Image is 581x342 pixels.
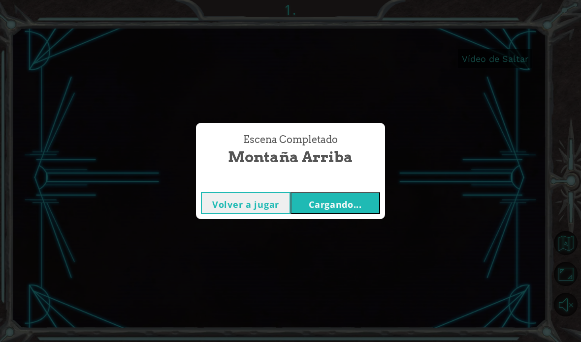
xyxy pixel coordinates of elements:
button: Volver a jugar [201,192,290,214]
font: Volver a jugar [212,199,279,210]
font: Escena Completado [243,134,338,145]
button: Cargando... [290,192,380,214]
font: Montaña arriba [228,148,353,166]
font: Cargando... [309,199,362,210]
